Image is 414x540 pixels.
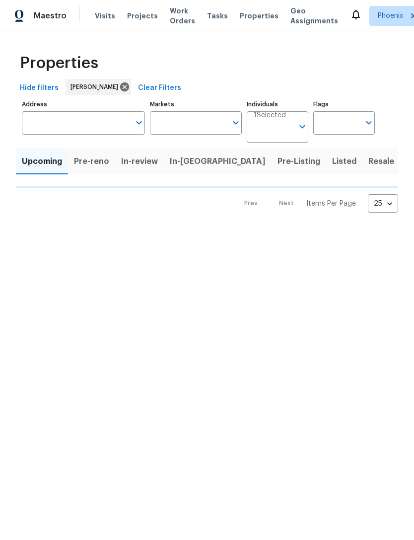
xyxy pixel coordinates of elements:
[277,154,320,168] span: Pre-Listing
[290,6,338,26] span: Geo Assignments
[22,154,62,168] span: Upcoming
[313,101,375,107] label: Flags
[332,154,356,168] span: Listed
[240,11,278,21] span: Properties
[66,79,131,95] div: [PERSON_NAME]
[170,154,266,168] span: In-[GEOGRAPHIC_DATA]
[229,116,243,130] button: Open
[95,11,115,21] span: Visits
[20,58,98,68] span: Properties
[70,82,122,92] span: [PERSON_NAME]
[34,11,67,21] span: Maestro
[138,82,181,94] span: Clear Filters
[247,101,308,107] label: Individuals
[368,154,394,168] span: Resale
[74,154,109,168] span: Pre-reno
[16,79,63,97] button: Hide filters
[368,191,398,217] div: 25
[170,6,195,26] span: Work Orders
[134,79,185,97] button: Clear Filters
[207,12,228,19] span: Tasks
[121,154,158,168] span: In-review
[150,101,242,107] label: Markets
[254,111,286,120] span: 1 Selected
[378,11,403,21] span: Phoenix
[132,116,146,130] button: Open
[22,101,145,107] label: Address
[295,120,309,134] button: Open
[235,194,398,213] nav: Pagination Navigation
[20,82,59,94] span: Hide filters
[362,116,376,130] button: Open
[127,11,158,21] span: Projects
[306,199,356,209] p: Items Per Page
